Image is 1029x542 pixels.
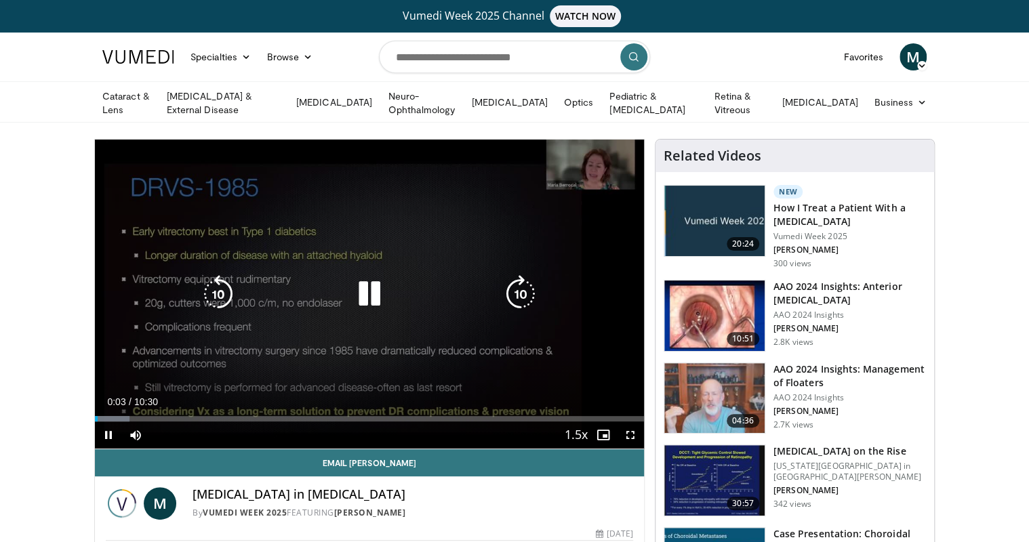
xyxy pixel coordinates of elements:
p: [PERSON_NAME] [773,323,926,334]
img: fd942f01-32bb-45af-b226-b96b538a46e6.150x105_q85_crop-smart_upscale.jpg [664,280,765,351]
span: 30:57 [727,497,759,510]
p: [PERSON_NAME] [773,485,926,496]
input: Search topics, interventions [379,41,650,73]
p: AAO 2024 Insights [773,392,926,403]
a: Specialties [182,43,259,70]
a: Browse [259,43,321,70]
img: 8e655e61-78ac-4b3e-a4e7-f43113671c25.150x105_q85_crop-smart_upscale.jpg [664,363,765,434]
h4: [MEDICAL_DATA] in [MEDICAL_DATA] [193,487,633,502]
span: 10:51 [727,332,759,346]
span: 0:03 [107,396,125,407]
span: / [129,396,132,407]
h3: AAO 2024 Insights: Anterior [MEDICAL_DATA] [773,280,926,307]
a: [PERSON_NAME] [334,507,406,518]
button: Pause [95,421,122,449]
p: Vumedi Week 2025 [773,231,926,242]
button: Fullscreen [617,421,644,449]
video-js: Video Player [95,140,644,449]
img: Vumedi Week 2025 [106,487,138,520]
span: 04:36 [727,414,759,428]
div: Progress Bar [95,416,644,421]
a: Pediatric & [MEDICAL_DATA] [601,89,706,117]
button: Enable picture-in-picture mode [590,421,617,449]
h3: How I Treat a Patient With a [MEDICAL_DATA] [773,201,926,228]
h3: AAO 2024 Insights: Management of Floaters [773,362,926,390]
button: Playback Rate [563,421,590,449]
a: [MEDICAL_DATA] [464,89,556,116]
span: 10:30 [134,396,158,407]
div: By FEATURING [193,507,633,519]
p: 342 views [773,499,811,509]
a: 10:51 AAO 2024 Insights: Anterior [MEDICAL_DATA] AAO 2024 Insights [PERSON_NAME] 2.8K views [664,280,926,352]
a: Optics [556,89,601,116]
a: [MEDICAL_DATA] [773,89,866,116]
a: Neuro-Ophthalmology [380,89,464,117]
a: 20:24 New How I Treat a Patient With a [MEDICAL_DATA] Vumedi Week 2025 [PERSON_NAME] 300 views [664,185,926,269]
img: VuMedi Logo [102,50,174,64]
p: [PERSON_NAME] [773,245,926,255]
p: [US_STATE][GEOGRAPHIC_DATA] in [GEOGRAPHIC_DATA][PERSON_NAME] [773,461,926,482]
div: [DATE] [596,528,632,540]
p: New [773,185,803,199]
span: WATCH NOW [550,5,622,27]
p: 2.7K views [773,419,813,430]
a: Favorites [835,43,891,70]
img: 4ce8c11a-29c2-4c44-a801-4e6d49003971.150x105_q85_crop-smart_upscale.jpg [664,445,765,516]
a: Vumedi Week 2025 [203,507,287,518]
a: 30:57 [MEDICAL_DATA] on the Rise [US_STATE][GEOGRAPHIC_DATA] in [GEOGRAPHIC_DATA][PERSON_NAME] [P... [664,444,926,516]
button: Mute [122,421,149,449]
h4: Related Videos [664,148,761,164]
span: 20:24 [727,237,759,251]
a: Cataract & Lens [94,89,159,117]
img: 02d29458-18ce-4e7f-be78-7423ab9bdffd.jpg.150x105_q85_crop-smart_upscale.jpg [664,186,765,256]
p: AAO 2024 Insights [773,310,926,320]
a: [MEDICAL_DATA] [288,89,380,116]
p: 2.8K views [773,337,813,348]
a: Vumedi Week 2025 ChannelWATCH NOW [104,5,925,27]
a: Retina & Vitreous [706,89,773,117]
a: 04:36 AAO 2024 Insights: Management of Floaters AAO 2024 Insights [PERSON_NAME] 2.7K views [664,362,926,434]
p: [PERSON_NAME] [773,406,926,417]
a: [MEDICAL_DATA] & External Disease [159,89,288,117]
a: M [144,487,176,520]
a: Email [PERSON_NAME] [95,449,644,476]
a: M [900,43,927,70]
h3: [MEDICAL_DATA] on the Rise [773,444,926,458]
p: 300 views [773,258,811,269]
a: Business [866,89,935,116]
